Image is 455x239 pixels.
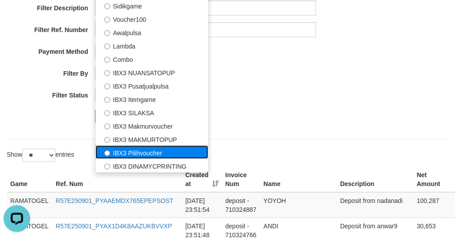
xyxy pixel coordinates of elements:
[413,167,451,192] th: Net Amount
[222,167,260,192] th: Invoice Num
[104,150,110,156] input: IBX3 Pilihvoucher
[95,79,208,92] label: IBX3 Pusatjualpulsa
[7,192,52,218] td: RAMATOGEL
[182,167,222,192] th: Created at: activate to sort column ascending
[104,57,110,63] input: Combo
[95,12,208,25] label: Voucher100
[182,192,222,218] td: [DATE] 23:51:54
[104,44,110,49] input: Lambda
[95,119,208,132] label: IBX3 Makmurvoucher
[95,146,208,159] label: IBX3 Pilihvoucher
[95,25,208,39] label: Awalpulsa
[4,4,30,30] button: Open LiveChat chat widget
[104,164,110,170] input: IBX3 DINAMYCPRINTING
[56,223,172,230] a: R57E250901_PYAX1D4K8AAZUKBVVXP
[260,192,337,218] td: YOYOH
[104,84,110,89] input: IBX3 Pusatjualpulsa
[104,110,110,116] input: IBX3 SILAKSA
[104,70,110,76] input: IBX3 NUANSATOPUP
[104,4,110,9] input: Sidikgame
[104,30,110,36] input: Awalpulsa
[95,105,208,119] label: IBX3 SILAKSA
[95,52,208,65] label: Combo
[7,167,52,192] th: Game
[95,132,208,146] label: IBX3 MAKMURTOPUP
[104,17,110,23] input: Voucher100
[7,149,74,162] label: Show entries
[56,197,174,204] a: R57E250901_PYAAEMDX765EPEPSOST
[336,167,413,192] th: Description
[104,137,110,143] input: IBX3 MAKMURTOPUP
[336,192,413,218] td: Deposit from nadanadi
[95,65,208,79] label: IBX3 NUANSATOPUP
[22,149,55,162] select: Showentries
[95,159,208,172] label: IBX3 DINAMYCPRINTING
[413,192,451,218] td: 100,287
[52,167,182,192] th: Ref. Num
[260,167,337,192] th: Name
[104,97,110,103] input: IBX3 Itemgame
[95,92,208,105] label: IBX3 Itemgame
[104,124,110,130] input: IBX3 Makmurvoucher
[95,39,208,52] label: Lambda
[222,192,260,218] td: deposit - 710324887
